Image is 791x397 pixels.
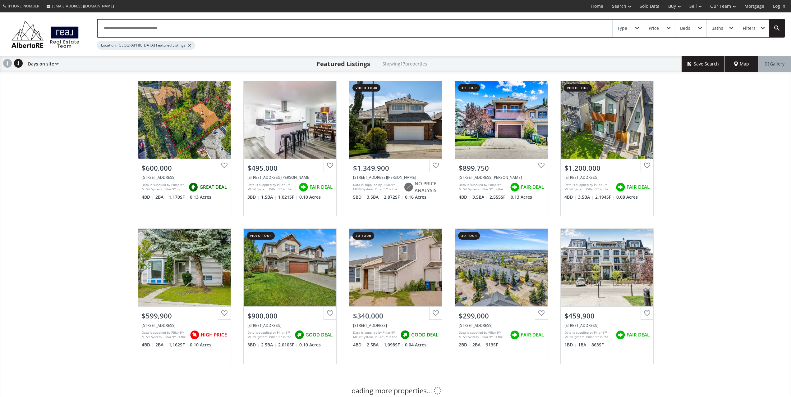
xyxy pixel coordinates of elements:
[200,184,227,190] span: GREAT DEAL
[384,342,403,348] span: 1,098 SF
[564,323,650,328] div: 211 Quarry Way SE #105, Calgary, AB T2C 5M6
[142,323,227,328] div: 16279 10 Street SW, Calgary, AB T2Y 2W2
[680,26,690,30] div: Beds
[188,329,201,341] img: rating icon
[247,183,296,192] div: Data is supplied by Pillar 9™ MLS® System. Pillar 9™ is the owner of the copyright in its MLS® Sy...
[353,342,365,348] span: 4 BD
[299,342,321,348] span: 0.10 Acres
[627,332,650,338] span: FAIR DEAL
[131,74,237,222] a: $600,000[STREET_ADDRESS]Data is supplied by Pillar 9™ MLS® System. Pillar 9™ is the owner of the ...
[564,311,650,321] div: $459,900
[564,163,650,173] div: $1,200,000
[306,332,333,338] span: GOOD DEAL
[508,181,521,193] img: rating icon
[25,56,59,72] div: Days on site
[448,74,554,222] a: 3d tour$899,750[STREET_ADDRESS][PERSON_NAME]Data is supplied by Pillar 9™ MLS® System. Pillar 9™ ...
[614,181,627,193] img: rating icon
[142,330,187,340] div: Data is supplied by Pillar 9™ MLS® System. Pillar 9™ is the owner of the copyright in its MLS® Sy...
[564,183,613,192] div: Data is supplied by Pillar 9™ MLS® System. Pillar 9™ is the owner of the copyright in its MLS® Sy...
[459,330,507,340] div: Data is supplied by Pillar 9™ MLS® System. Pillar 9™ is the owner of the copyright in its MLS® Sy...
[131,222,237,370] a: $599,900[STREET_ADDRESS]Data is supplied by Pillar 9™ MLS® System. Pillar 9™ is the owner of the ...
[343,74,448,222] a: video tour$1,349,900[STREET_ADDRESS][PERSON_NAME]Data is supplied by Pillar 9™ MLS® System. Pilla...
[155,194,167,200] span: 2 BA
[616,194,638,200] span: 0.08 Acres
[299,194,321,200] span: 0.10 Acres
[187,181,200,193] img: rating icon
[490,194,509,200] span: 2,555 SF
[402,181,415,193] img: rating icon
[564,194,577,200] span: 4 BD
[247,323,333,328] div: 105 Tremblant Place SW, Calgary, AB T3H 0C4
[367,342,382,348] span: 2.5 BA
[614,329,627,341] img: rating icon
[564,330,613,340] div: Data is supplied by Pillar 9™ MLS® System. Pillar 9™ is the owner of the copyright in its MLS® Sy...
[201,332,227,338] span: HIGH PRICE
[353,194,365,200] span: 5 BD
[237,74,343,222] a: $495,000[STREET_ADDRESS][PERSON_NAME]Data is supplied by Pillar 9™ MLS® System. Pillar 9™ is the ...
[247,330,292,340] div: Data is supplied by Pillar 9™ MLS® System. Pillar 9™ is the owner of the copyright in its MLS® Sy...
[486,342,498,348] span: 913 SF
[511,194,532,200] span: 0.13 Acres
[169,194,188,200] span: 1,170 SF
[521,184,544,190] span: FAIR DEAL
[261,342,277,348] span: 2.5 BA
[348,386,443,395] div: Loading more properties...
[405,342,426,348] span: 0.04 Acres
[411,332,438,338] span: GOOD DEAL
[52,3,114,9] span: [EMAIL_ADDRESS][DOMAIN_NAME]
[627,184,650,190] span: FAIR DEAL
[297,181,310,193] img: rating icon
[353,330,397,340] div: Data is supplied by Pillar 9™ MLS® System. Pillar 9™ is the owner of the copyright in its MLS® Sy...
[310,184,333,190] span: FAIR DEAL
[247,311,333,321] div: $900,000
[247,194,260,200] span: 3 BD
[278,194,298,200] span: 1,021 SF
[459,175,544,180] div: 187 Gleneagles View, Cochrane, AB T4C 1W2
[521,332,544,338] span: FAIR DEAL
[353,311,438,321] div: $340,000
[405,194,426,200] span: 0.16 Acres
[554,74,660,222] a: video tour$1,200,000[STREET_ADDRESS]Data is supplied by Pillar 9™ MLS® System. Pillar 9™ is the o...
[247,342,260,348] span: 3 BD
[459,163,544,173] div: $899,750
[142,194,154,200] span: 4 BD
[8,3,40,9] span: [PHONE_NUMBER]
[367,194,382,200] span: 3.5 BA
[415,180,438,194] span: NO PRICE ANALYSIS
[353,183,401,192] div: Data is supplied by Pillar 9™ MLS® System. Pillar 9™ is the owner of the copyright in its MLS® Sy...
[142,183,186,192] div: Data is supplied by Pillar 9™ MLS® System. Pillar 9™ is the owner of the copyright in its MLS® Sy...
[142,342,154,348] span: 4 BD
[711,26,723,30] div: Baths
[459,311,544,321] div: $299,000
[343,222,448,370] a: 3d tour$340,000[STREET_ADDRESS]Data is supplied by Pillar 9™ MLS® System. Pillar 9™ is the owner ...
[591,342,604,348] span: 863 SF
[293,329,306,341] img: rating icon
[97,41,195,50] div: Location: [GEOGRAPHIC_DATA] Featured Listings
[564,175,650,180] div: 420 14 Avenue NE, Calgary, AB T2E 1E5
[459,342,471,348] span: 2 BD
[743,26,756,30] div: Filters
[459,323,544,328] div: 11 Chaparral Ridge Drive SE #1105, Calgary, AB T2X 3P7
[247,175,333,180] div: 92 Erin Woods Drive SE, Calgary, AB T2B 2S1
[353,175,438,180] div: 21 Douglas Woods Manor SE, Calgary, AB T2Z 2E7
[554,222,660,370] a: $459,900[STREET_ADDRESS]Data is supplied by Pillar 9™ MLS® System. Pillar 9™ is the owner of the ...
[508,329,521,341] img: rating icon
[44,0,117,12] a: [EMAIL_ADDRESS][DOMAIN_NAME]
[8,19,83,50] img: Logo
[459,194,471,200] span: 4 BD
[317,60,370,68] h1: Featured Listings
[765,61,784,67] span: Gallery
[169,342,188,348] span: 1,162 SF
[190,194,211,200] span: 0.13 Acres
[459,183,507,192] div: Data is supplied by Pillar 9™ MLS® System. Pillar 9™ is the owner of the copyright in its MLS® Sy...
[383,61,427,66] h2: Showing 17 properties
[142,311,227,321] div: $599,900
[448,222,554,370] a: 3d tour$299,000[STREET_ADDRESS]Data is supplied by Pillar 9™ MLS® System. Pillar 9™ is the owner ...
[564,342,577,348] span: 1 BD
[725,56,758,72] div: Map
[399,329,411,341] img: rating icon
[353,323,438,328] div: 55 Penworth Close SE, Calgary, AB T2A 5N4
[734,61,749,67] span: Map
[472,342,484,348] span: 2 BA
[237,222,343,370] a: video tour$900,000[STREET_ADDRESS]Data is supplied by Pillar 9™ MLS® System. Pillar 9™ is the own...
